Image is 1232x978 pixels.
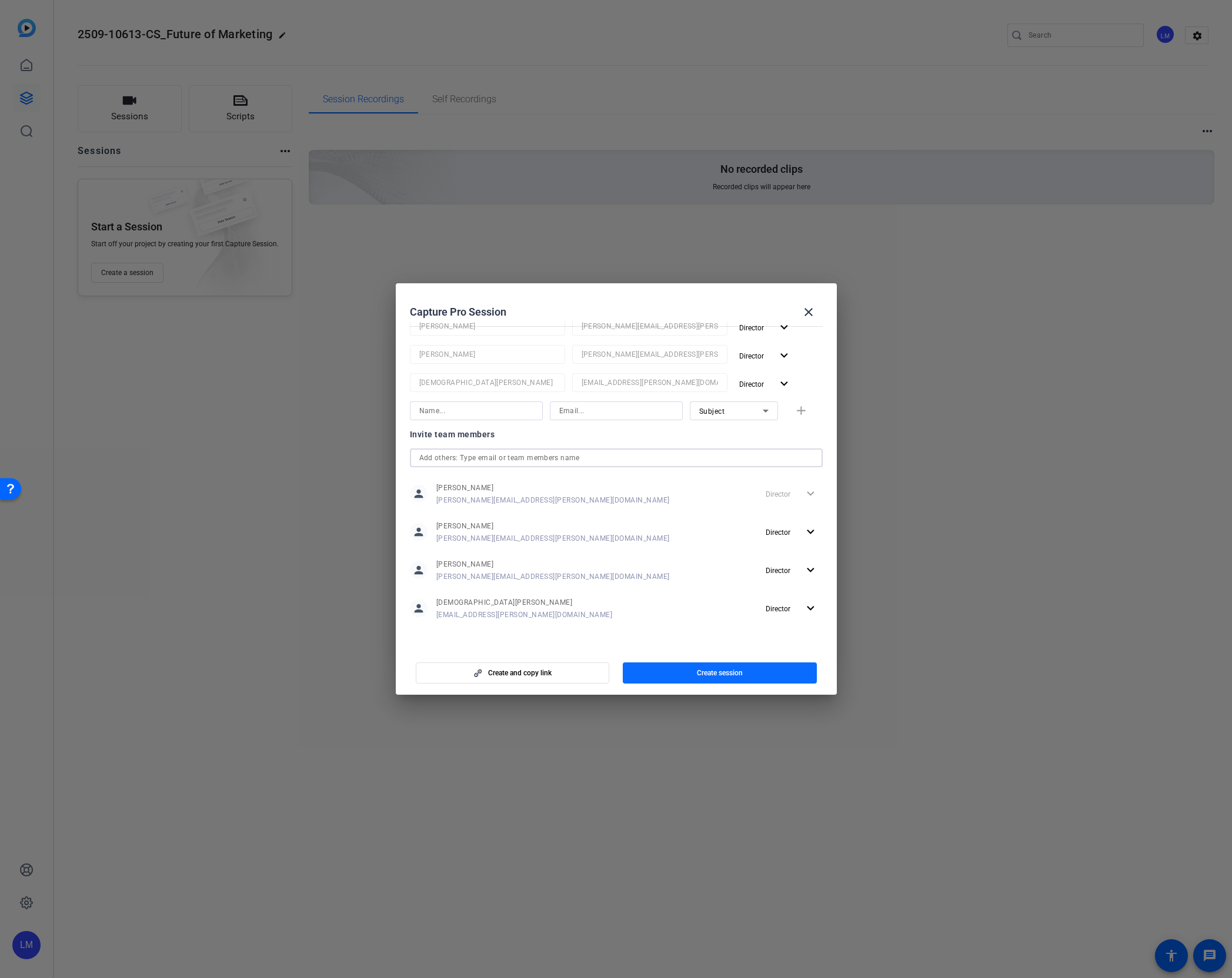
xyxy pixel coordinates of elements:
button: Create session [623,662,817,684]
span: Create session [697,668,743,678]
button: Director [761,598,823,619]
input: Name... [419,376,556,390]
span: [PERSON_NAME][EMAIL_ADDRESS][PERSON_NAME][DOMAIN_NAME] [436,534,670,543]
button: Director [734,373,796,394]
span: Director [766,605,790,613]
mat-icon: person [410,561,428,579]
button: Director [734,317,796,338]
button: Director [734,345,796,366]
span: [EMAIL_ADDRESS][PERSON_NAME][DOMAIN_NAME] [436,610,613,619]
mat-icon: person [410,599,428,617]
mat-icon: person [410,485,428,503]
mat-icon: expand_more [803,563,818,578]
button: Create and copy link [416,662,610,684]
input: Email... [582,319,718,333]
span: Director [766,567,790,575]
input: Name... [419,319,556,333]
input: Name... [419,347,556,361]
mat-icon: expand_more [803,525,818,540]
span: [PERSON_NAME] [436,521,670,531]
span: Director [739,380,764,388]
span: [PERSON_NAME] [436,483,670,493]
mat-icon: expand_more [777,349,792,363]
input: Email... [582,376,718,390]
span: [PERSON_NAME] [436,560,670,569]
span: [PERSON_NAME][EMAIL_ADDRESS][PERSON_NAME][DOMAIN_NAME] [436,572,670,581]
span: Director [739,324,764,332]
mat-icon: expand_more [777,320,792,335]
button: Director [761,521,823,542]
span: [PERSON_NAME][EMAIL_ADDRESS][PERSON_NAME][DOMAIN_NAME] [436,495,670,505]
span: Subject [699,407,725,416]
mat-icon: close [802,305,816,319]
input: Email... [559,404,673,418]
button: Director [761,560,823,581]
span: Director [739,352,764,360]
input: Email... [582,347,718,361]
mat-icon: expand_more [803,601,818,616]
input: Add others: Type email or team members name [419,451,813,465]
span: [DEMOGRAPHIC_DATA][PERSON_NAME] [436,598,613,607]
mat-icon: expand_more [777,377,792,391]
input: Name... [419,404,533,418]
div: Capture Pro Session [410,298,823,326]
span: Director [766,528,790,537]
mat-icon: person [410,523,428,541]
div: Invite team members [410,427,823,441]
span: Create and copy link [488,668,552,678]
